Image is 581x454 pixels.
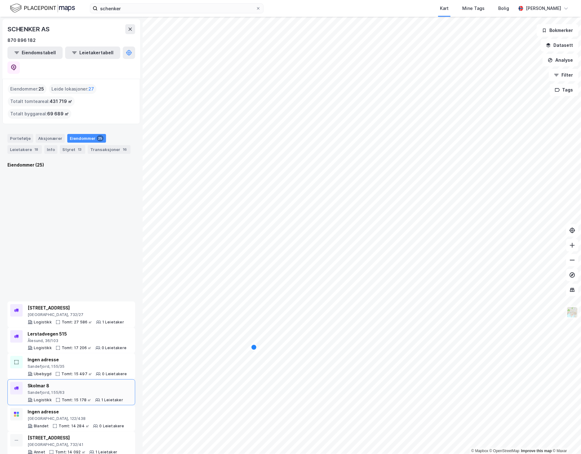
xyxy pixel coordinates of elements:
button: Leietakertabell [65,47,120,59]
div: Bolig [498,5,509,12]
div: 0 Leietakere [102,345,126,350]
div: [GEOGRAPHIC_DATA], 732/41 [28,442,117,447]
div: Ingen adresse [28,356,127,363]
div: 1 Leietaker [101,398,123,403]
div: Lerstadvegen 515 [28,330,126,338]
div: Portefølje [7,134,33,143]
div: Logistikk [34,398,52,403]
div: Logistikk [34,320,52,325]
div: [STREET_ADDRESS] [28,304,124,312]
iframe: Chat Widget [550,424,581,454]
div: Skolmar 8 [28,382,123,389]
div: 0 Leietakere [99,424,124,429]
div: 16 [122,146,128,153]
div: Leietakere [7,145,42,154]
div: 25 [97,135,104,141]
div: Tomt: 14 284 ㎡ [59,424,89,429]
div: Eiendommer [67,134,106,143]
span: 27 [88,85,94,93]
div: Eiendommer (25) [7,161,135,169]
div: Blandet [34,424,49,429]
div: Ingen adresse [28,408,124,416]
div: 870 896 182 [7,37,36,44]
a: OpenStreetMap [490,449,520,453]
input: Søk på adresse, matrikkel, gårdeiere, leietakere eller personer [98,4,256,13]
div: Leide lokasjoner : [49,84,96,94]
div: Ubebygd [34,372,51,376]
div: Map marker [251,345,256,350]
div: Tomt: 27 586 ㎡ [62,320,92,325]
img: logo.f888ab2527a4732fd821a326f86c7f29.svg [10,3,75,14]
button: Eiendomstabell [7,47,63,59]
div: [PERSON_NAME] [526,5,561,12]
div: 0 Leietakere [102,372,127,376]
div: Tomt: 17 206 ㎡ [62,345,92,350]
span: 431 719 ㎡ [50,98,72,105]
div: Ålesund, 36/103 [28,338,126,343]
div: [STREET_ADDRESS] [28,434,117,442]
button: Filter [549,69,579,81]
a: Improve this map [521,449,552,453]
div: 1 Leietaker [102,320,124,325]
div: Aksjonærer [36,134,65,143]
a: Mapbox [471,449,488,453]
span: 25 [38,85,44,93]
div: [GEOGRAPHIC_DATA], 732/27 [28,312,124,317]
div: Sandefjord, 155/63 [28,390,123,395]
div: [GEOGRAPHIC_DATA], 122/438 [28,416,124,421]
button: Tags [550,84,579,96]
button: Datasett [541,39,579,51]
div: Tomt: 15 497 ㎡ [61,372,92,376]
button: Bokmerker [537,24,579,37]
div: Mine Tags [462,5,485,12]
div: Info [44,145,57,154]
div: Eiendommer : [8,84,47,94]
div: Totalt tomteareal : [8,96,75,106]
div: Sandefjord, 155/35 [28,364,127,369]
div: Transaksjoner [88,145,131,154]
span: 69 689 ㎡ [47,110,69,118]
div: SCHENKER AS [7,24,51,34]
img: Z [566,306,578,318]
div: Totalt byggareal : [8,109,71,119]
div: Logistikk [34,345,52,350]
div: 13 [77,146,83,153]
div: 18 [33,146,39,153]
div: Styret [60,145,85,154]
div: Tomt: 15 178 ㎡ [62,398,91,403]
button: Analyse [543,54,579,66]
div: Kart [440,5,449,12]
